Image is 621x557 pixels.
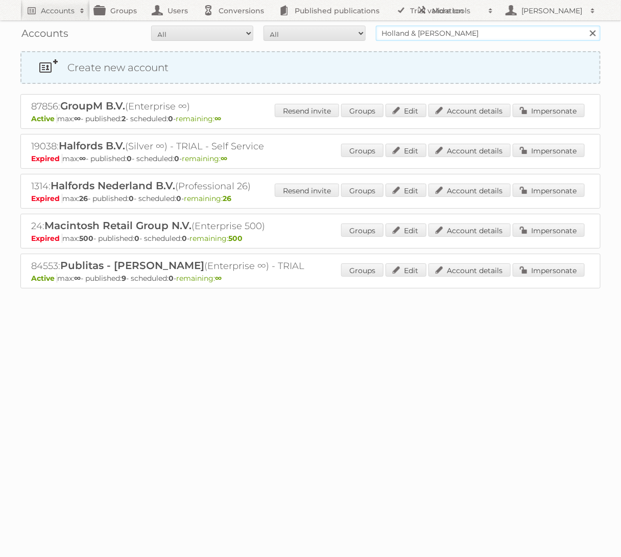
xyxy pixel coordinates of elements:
[31,114,57,123] span: Active
[31,274,57,283] span: Active
[341,144,384,157] a: Groups
[428,263,511,277] a: Account details
[169,274,174,283] strong: 0
[513,184,585,197] a: Impersonate
[215,274,222,283] strong: ∞
[79,154,86,163] strong: ∞
[189,234,243,243] span: remaining:
[74,114,81,123] strong: ∞
[275,104,339,117] a: Resend invite
[386,184,426,197] a: Edit
[428,104,511,117] a: Account details
[184,194,231,203] span: remaining:
[176,194,181,203] strong: 0
[275,184,339,197] a: Resend invite
[59,140,125,152] span: Halfords B.V.
[168,114,173,123] strong: 0
[31,100,389,113] h2: 87856: (Enterprise ∞)
[176,274,222,283] span: remaining:
[341,104,384,117] a: Groups
[214,114,221,123] strong: ∞
[51,180,175,192] span: Halfords Nederland B.V.
[122,274,126,283] strong: 9
[31,180,389,193] h2: 1314: (Professional 26)
[129,194,134,203] strong: 0
[386,104,426,117] a: Edit
[31,219,389,233] h2: 24: (Enterprise 500)
[31,194,62,203] span: Expired
[386,144,426,157] a: Edit
[432,6,483,16] h2: More tools
[513,224,585,237] a: Impersonate
[31,194,590,203] p: max: - published: - scheduled: -
[31,114,590,123] p: max: - published: - scheduled: -
[60,100,125,112] span: GroupM B.V.
[341,263,384,277] a: Groups
[341,184,384,197] a: Groups
[223,194,231,203] strong: 26
[31,234,590,243] p: max: - published: - scheduled: -
[44,219,192,232] span: Macintosh Retail Group N.V.
[513,104,585,117] a: Impersonate
[176,114,221,123] span: remaining:
[182,234,187,243] strong: 0
[519,6,585,16] h2: [PERSON_NAME]
[428,144,511,157] a: Account details
[74,274,81,283] strong: ∞
[428,224,511,237] a: Account details
[31,274,590,283] p: max: - published: - scheduled: -
[174,154,179,163] strong: 0
[60,259,204,272] span: Publitas - [PERSON_NAME]
[386,224,426,237] a: Edit
[31,154,590,163] p: max: - published: - scheduled: -
[513,263,585,277] a: Impersonate
[41,6,75,16] h2: Accounts
[79,234,93,243] strong: 500
[127,154,132,163] strong: 0
[228,234,243,243] strong: 500
[31,234,62,243] span: Expired
[31,154,62,163] span: Expired
[428,184,511,197] a: Account details
[386,263,426,277] a: Edit
[31,140,389,153] h2: 19038: (Silver ∞) - TRIAL - Self Service
[31,259,389,273] h2: 84553: (Enterprise ∞) - TRIAL
[513,144,585,157] a: Impersonate
[122,114,126,123] strong: 2
[221,154,227,163] strong: ∞
[79,194,88,203] strong: 26
[341,224,384,237] a: Groups
[21,52,600,83] a: Create new account
[134,234,139,243] strong: 0
[182,154,227,163] span: remaining:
